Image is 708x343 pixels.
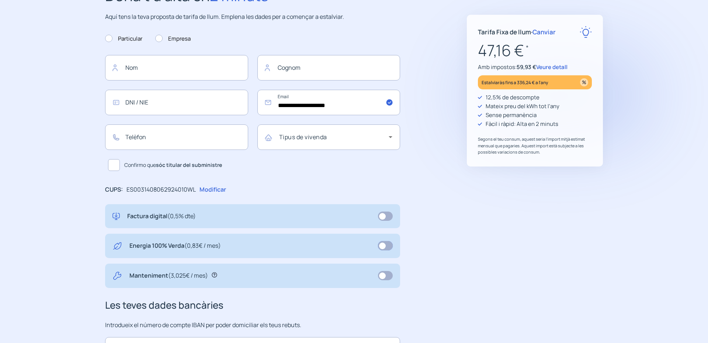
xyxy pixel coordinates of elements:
p: Introdueix el número de compte IBAN per poder domiciliar els teus rebuts. [105,320,400,330]
p: 12,5% de descompte [486,93,539,102]
p: Amb impostos: [478,63,592,72]
img: rate-E.svg [580,26,592,38]
p: Factura digital [127,212,196,221]
mat-label: Tipus de vivenda [279,133,327,141]
span: (0,83€ / mes) [184,241,221,250]
span: (3,025€ / mes) [168,271,208,279]
p: Tarifa Fixa de llum · [478,27,556,37]
h3: Les teves dades bancàries [105,298,400,313]
p: Segons el teu consum, aquest seria l'import mitjà estimat mensual que pagaries. Aquest import est... [478,136,592,155]
img: percentage_icon.svg [580,78,588,86]
p: Manteniment [129,271,208,281]
p: Mateix preu del kWh tot l'any [486,102,559,111]
label: Particular [105,34,142,43]
img: energy-green.svg [112,241,122,251]
span: 59,93 € [517,63,536,71]
img: digital-invoice.svg [112,212,120,221]
p: Modificar [199,185,226,195]
p: Aquí tens la teva proposta de tarifa de llum. Emplena les dades per a començar a estalviar. [105,12,400,22]
p: CUPS: [105,185,123,195]
p: 47,16 € [478,38,592,63]
p: Energia 100% Verda [129,241,221,251]
p: ES0031408062924010WL [126,185,196,195]
img: tool.svg [112,271,122,281]
p: Sense permanència [486,111,537,120]
label: Empresa [155,34,191,43]
span: Confirmo que [124,161,222,169]
span: Canviar [532,28,556,36]
span: Veure detall [536,63,568,71]
p: Estalviaràs fins a 336,24 € a l'any [482,78,548,87]
span: (0,5% dte) [167,212,196,220]
b: sóc titular del subministre [156,161,222,168]
p: Fàcil i ràpid: Alta en 2 minuts [486,120,558,128]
